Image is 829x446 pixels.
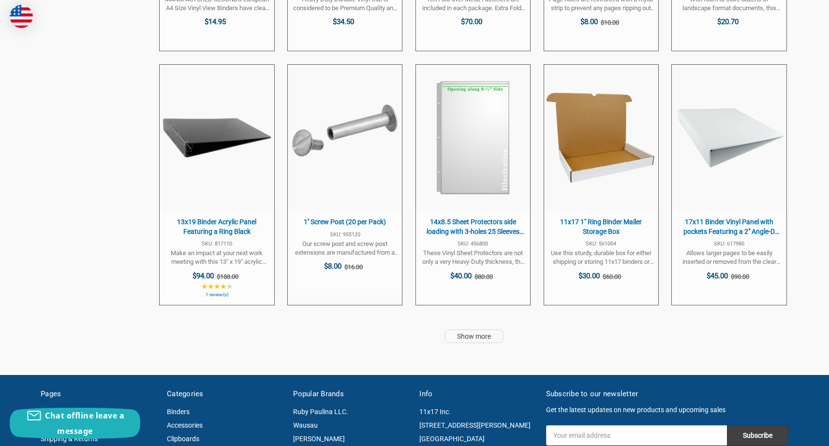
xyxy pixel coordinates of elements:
[450,272,472,280] span: $40.00
[41,388,157,400] h5: Pages
[549,241,653,246] span: SKU: 561004
[164,249,269,266] span: Make an impact at your next work meeting with this 13" x 19" acrylic binder from 11x17. The acryl...
[164,241,269,246] span: SKU: 817110
[293,240,397,257] span: Our screw post and screw post extensions are manufactured from a resilient aluminum. The screw po...
[167,421,203,429] a: Accessories
[167,408,190,416] a: Binders
[601,19,619,26] span: $10.00
[544,65,658,305] a: 11x17 1
[677,217,781,236] span: 17x11 Binder Vinyl Panel with pockets Featuring a 2" Angle-D Ring White
[717,17,739,26] span: $20.70
[421,217,525,236] span: 14x8.5 Sheet Protectors side loading with 3-holes 25 Sleeves Heavy Gauge Non-Archival Clear
[677,241,781,246] span: SKU: 617980
[160,332,788,340] div: Pagination
[10,5,33,28] img: duty and tax information for United States
[293,217,397,227] span: 1'' Screw Post (20 per Pack)
[546,388,788,400] h5: Subscribe to our newsletter
[164,292,269,297] span: 1 review(s)
[672,65,786,305] a: 17x11 Binder Vinyl Panel with pockets Featuring a 2
[461,17,482,26] span: $70.00
[45,410,124,436] span: Chat offline leave a message
[578,272,600,280] span: $30.00
[749,420,829,446] iframe: Google Customer Reviews
[416,65,530,305] a: 14x8.5 Sheet Protectors side loading with 3-holes 25 Sleeves Heavy Gauge Non-Archival Clear
[707,272,728,280] span: $45.00
[293,435,345,443] a: [PERSON_NAME]
[731,273,749,280] span: $90.00
[580,17,598,26] span: $8.00
[421,249,525,266] span: These Vinyl Sheet Protectors are not only a very Heavy-Duty thickness, the holes are reinforced f...
[201,283,233,290] span: ★★★★★
[344,263,363,271] span: $16.00
[288,65,402,295] a: 1'' Screw Post (20 per Pack)
[293,421,318,429] a: Wausau
[217,273,238,280] span: $188.00
[333,17,354,26] span: $34.50
[419,388,535,400] h5: Info
[549,217,653,236] span: 11x17 1" Ring Binder Mailer Storage Box
[205,17,226,26] span: $14.95
[603,273,621,280] span: $60.00
[164,217,269,236] span: 13x19 Binder Acrylic Panel Featuring a Ring Black
[324,262,341,271] span: $8.00
[677,249,781,266] span: Allows larger pages to be easily inserted or removed from the clear overlay pockets. Easily custo...
[549,249,653,266] span: Use this sturdy, durable box for either shipping or storing 11x17 binders or paper. It was made t...
[474,273,493,280] span: $80.00
[293,408,348,416] a: Ruby Paulina LLC.
[546,405,788,415] p: Get the latest updates on new products and upcoming sales
[421,241,525,246] span: SKU: 456800
[293,232,397,237] span: SKU: 955120
[727,425,788,446] input: Subscribe
[167,435,199,443] a: Clipboards
[167,388,283,400] h5: Categories
[41,435,98,443] a: Shipping & Returns
[444,330,503,343] a: Show more
[288,81,401,194] img: 1'' Screw Post (20 per Pack)
[546,425,727,446] input: Your email address
[293,388,409,400] h5: Popular Brands
[192,272,214,280] span: $94.00
[160,65,274,305] a: 13x19 Binder Acrylic Panel Featuring a Ring Black
[10,408,140,439] button: Chat offline leave a message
